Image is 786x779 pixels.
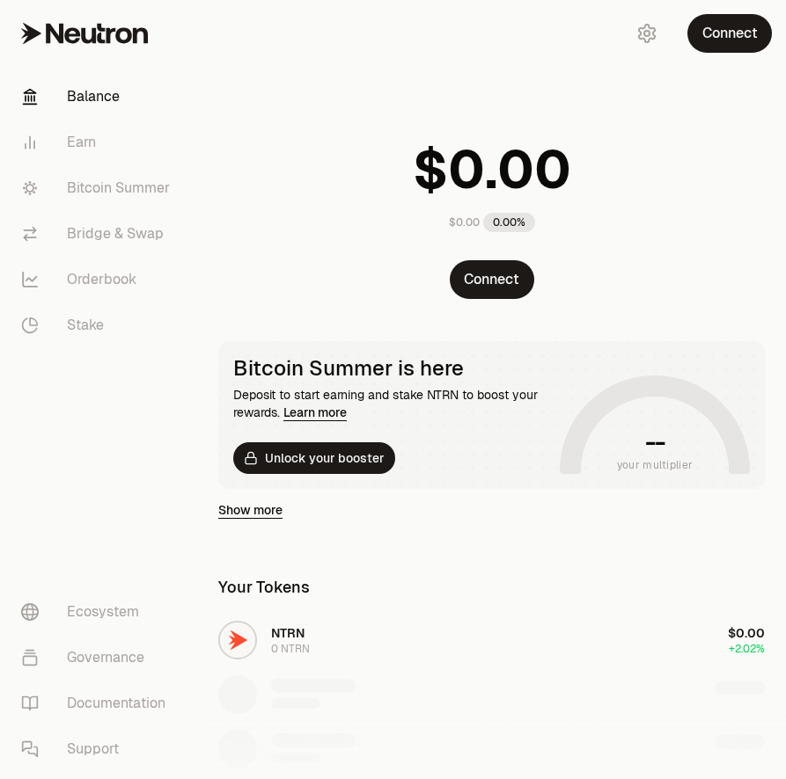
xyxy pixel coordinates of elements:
div: $0.00 [449,215,480,229]
div: Bitcoin Summer is here [233,356,553,381]
a: Support [7,726,190,772]
button: Connect [687,14,772,53]
div: Your Tokens [218,575,310,600]
a: Earn [7,120,190,165]
a: Documentation [7,681,190,726]
button: Connect [450,260,534,299]
span: your multiplier [617,456,694,474]
a: Governance [7,635,190,681]
a: Bridge & Swap [7,211,190,257]
div: Deposit to start earning and stake NTRN to boost your rewards. [233,386,553,421]
button: Unlock your booster [233,442,395,474]
a: Orderbook [7,257,190,302]
a: Bitcoin Summer [7,165,190,211]
a: Ecosystem [7,589,190,635]
a: Show more [218,501,283,519]
h1: -- [645,428,665,456]
a: Learn more [283,404,347,420]
div: 0.00% [483,213,535,232]
a: Balance [7,74,190,120]
a: Stake [7,302,190,348]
